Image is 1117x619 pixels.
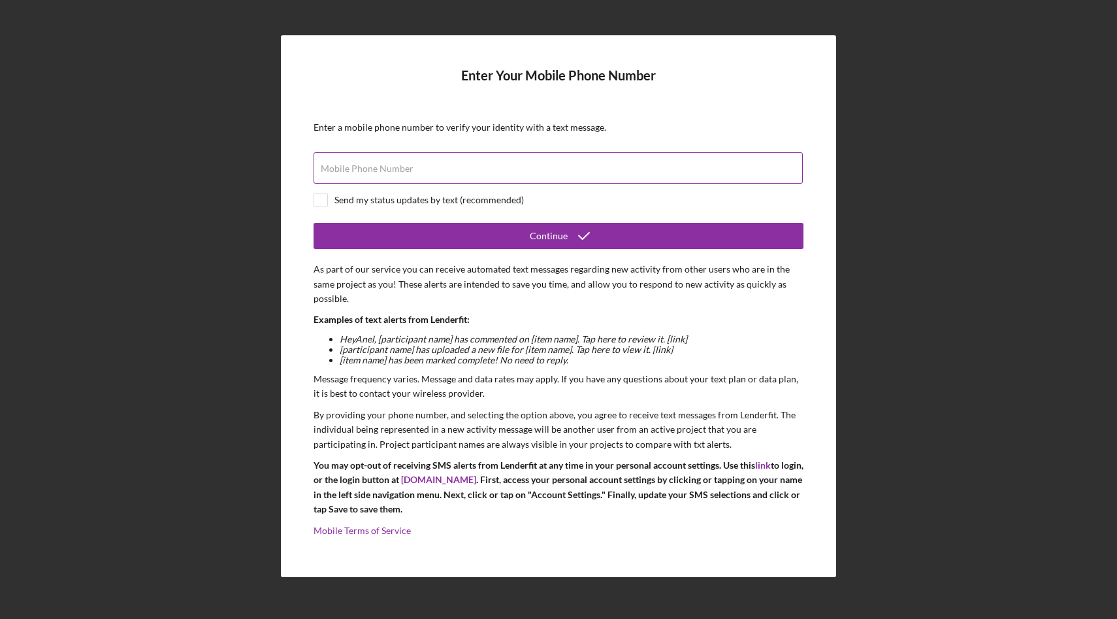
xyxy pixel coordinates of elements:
li: [participant name] has uploaded a new file for [item name]. Tap here to view it. [link] [340,344,803,355]
a: [DOMAIN_NAME] [401,474,476,485]
li: Hey Anel , [participant name] has commented on [item name]. Tap here to review it. [link] [340,334,803,344]
p: Examples of text alerts from Lenderfit: [314,312,803,327]
button: Continue [314,223,803,249]
label: Mobile Phone Number [321,163,413,174]
div: Continue [530,223,568,249]
p: Message frequency varies. Message and data rates may apply. If you have any questions about your ... [314,372,803,401]
p: As part of our service you can receive automated text messages regarding new activity from other ... [314,262,803,306]
p: By providing your phone number, and selecting the option above, you agree to receive text message... [314,408,803,452]
h4: Enter Your Mobile Phone Number [314,68,803,103]
div: Enter a mobile phone number to verify your identity with a text message. [314,122,803,133]
a: Mobile Terms of Service [314,525,411,536]
div: Send my status updates by text (recommended) [334,195,524,205]
li: [item name] has been marked complete! No need to reply. [340,355,803,365]
p: You may opt-out of receiving SMS alerts from Lenderfit at any time in your personal account setti... [314,458,803,517]
a: link [755,460,771,471]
